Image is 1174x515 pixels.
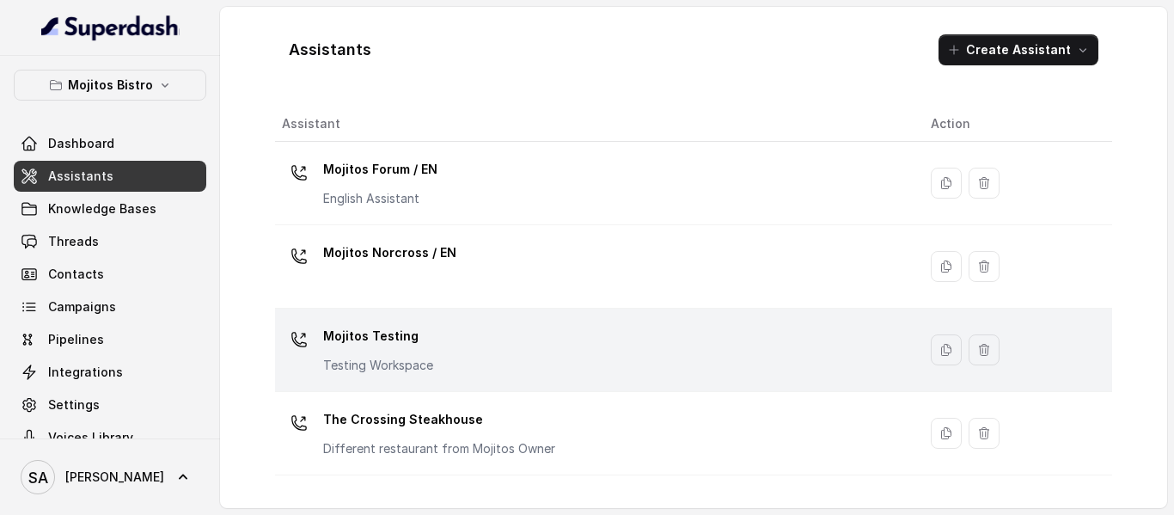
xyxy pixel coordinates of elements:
th: Assistant [275,107,917,142]
span: Campaigns [48,298,116,316]
span: Knowledge Bases [48,200,156,218]
span: [PERSON_NAME] [65,469,164,486]
a: Dashboard [14,128,206,159]
span: Threads [48,233,99,250]
a: Integrations [14,357,206,388]
a: [PERSON_NAME] [14,453,206,501]
a: Voices Library [14,422,206,453]
p: English Assistant [323,190,437,207]
span: Contacts [48,266,104,283]
span: Voices Library [48,429,133,446]
a: Assistants [14,161,206,192]
span: Integrations [48,364,123,381]
p: Different restaurant from Mojitos Owner [323,440,555,457]
h1: Assistants [289,36,371,64]
span: Assistants [48,168,113,185]
span: Settings [48,396,100,414]
p: Mojitos Norcross / EN [323,239,456,267]
text: SA [28,469,48,487]
p: Mojitos Forum / EN [323,156,437,183]
p: The Crossing Steakhouse [323,406,555,433]
button: Mojitos Bistro [14,70,206,101]
button: Create Assistant [939,34,1098,65]
span: Pipelines [48,331,104,348]
p: Mojitos Bistro [68,75,153,95]
a: Contacts [14,259,206,290]
img: light.svg [41,14,180,41]
a: Threads [14,226,206,257]
span: Dashboard [48,135,114,152]
a: Pipelines [14,324,206,355]
p: Mojitos Testing [323,322,433,350]
a: Campaigns [14,291,206,322]
a: Knowledge Bases [14,193,206,224]
p: Testing Workspace [323,357,433,374]
a: Settings [14,389,206,420]
th: Action [917,107,1112,142]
